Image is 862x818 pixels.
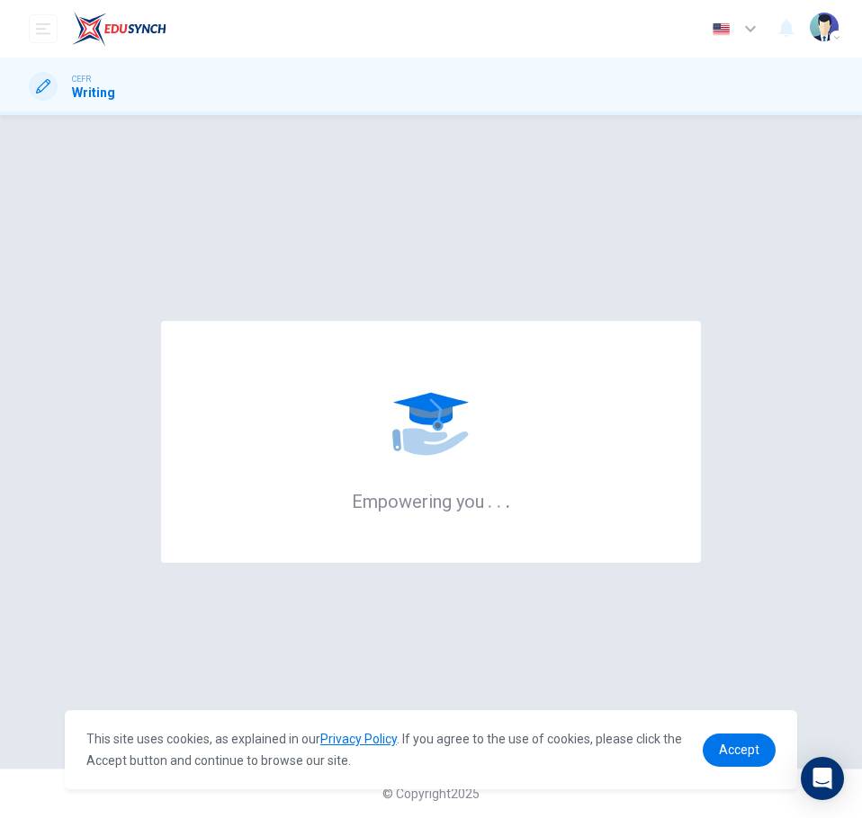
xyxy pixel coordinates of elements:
[496,485,502,514] h6: .
[382,787,480,801] span: © Copyright 2025
[65,710,797,789] div: cookieconsent
[320,732,397,746] a: Privacy Policy
[86,732,682,768] span: This site uses cookies, as explained in our . If you agree to the use of cookies, please click th...
[72,11,166,47] img: ELTC logo
[719,742,759,757] span: Accept
[801,757,844,800] div: Open Intercom Messenger
[72,73,91,85] span: CEFR
[72,85,115,100] h1: Writing
[29,14,58,43] button: open mobile menu
[710,22,732,36] img: en
[810,13,839,41] img: Profile picture
[505,485,511,514] h6: .
[487,485,493,514] h6: .
[703,734,776,767] a: dismiss cookie message
[352,489,511,512] h6: Empowering you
